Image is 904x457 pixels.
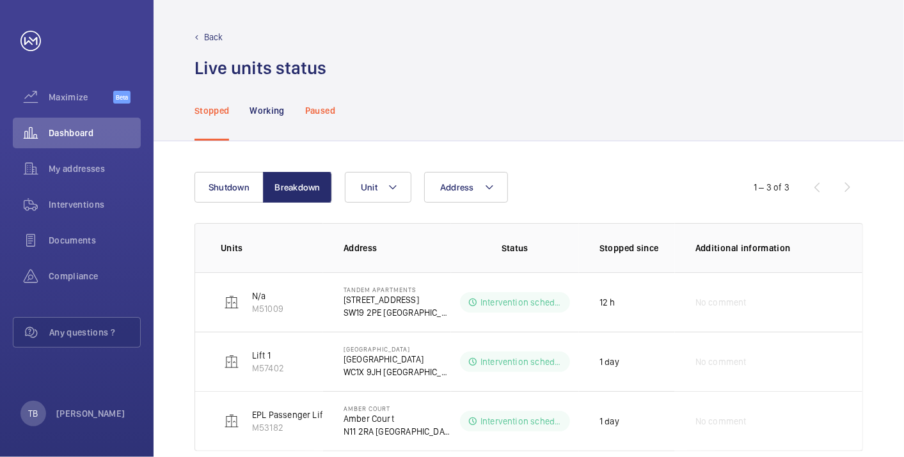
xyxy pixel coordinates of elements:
[252,302,283,315] p: M51009
[344,306,451,319] p: SW19 2PE [GEOGRAPHIC_DATA]
[221,242,323,254] p: Units
[344,366,451,378] p: WC1X 9JH [GEOGRAPHIC_DATA]
[49,162,141,175] span: My addresses
[599,296,615,309] p: 12 h
[599,415,619,428] p: 1 day
[695,355,747,368] span: No comment
[28,407,38,420] p: TB
[480,296,562,309] p: Intervention scheduled
[252,421,326,434] p: M53182
[224,414,239,429] img: elevator.svg
[480,355,562,368] p: Intervention scheduled
[695,296,747,309] span: No comment
[250,104,284,117] p: Working
[252,290,283,302] p: N/a
[344,345,451,353] p: [GEOGRAPHIC_DATA]
[440,182,474,192] span: Address
[599,355,619,368] p: 1 day
[599,242,675,254] p: Stopped since
[49,91,113,104] span: Maximize
[344,405,451,412] p: Amber Court
[344,242,451,254] p: Address
[305,104,335,117] p: Paused
[344,412,451,425] p: Amber Court
[252,362,284,375] p: M57402
[204,31,223,43] p: Back
[252,408,326,421] p: EPL Passenger Lift
[344,286,451,293] p: Tandem Apartments
[361,182,377,192] span: Unit
[224,354,239,369] img: elevator.svg
[194,56,326,80] h1: Live units status
[480,415,562,428] p: Intervention scheduled
[49,127,141,139] span: Dashboard
[252,349,284,362] p: Lift 1
[49,326,140,339] span: Any questions ?
[49,270,141,283] span: Compliance
[754,181,789,194] div: 1 – 3 of 3
[49,234,141,247] span: Documents
[460,242,570,254] p: Status
[424,172,508,203] button: Address
[113,91,131,104] span: Beta
[194,104,229,117] p: Stopped
[224,295,239,310] img: elevator.svg
[695,242,837,254] p: Additional information
[194,172,264,203] button: Shutdown
[49,198,141,211] span: Interventions
[345,172,411,203] button: Unit
[344,425,451,438] p: N11 2RA [GEOGRAPHIC_DATA]
[344,293,451,306] p: [STREET_ADDRESS]
[344,353,451,366] p: [GEOGRAPHIC_DATA]
[695,415,747,428] span: No comment
[56,407,125,420] p: [PERSON_NAME]
[263,172,332,203] button: Breakdown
